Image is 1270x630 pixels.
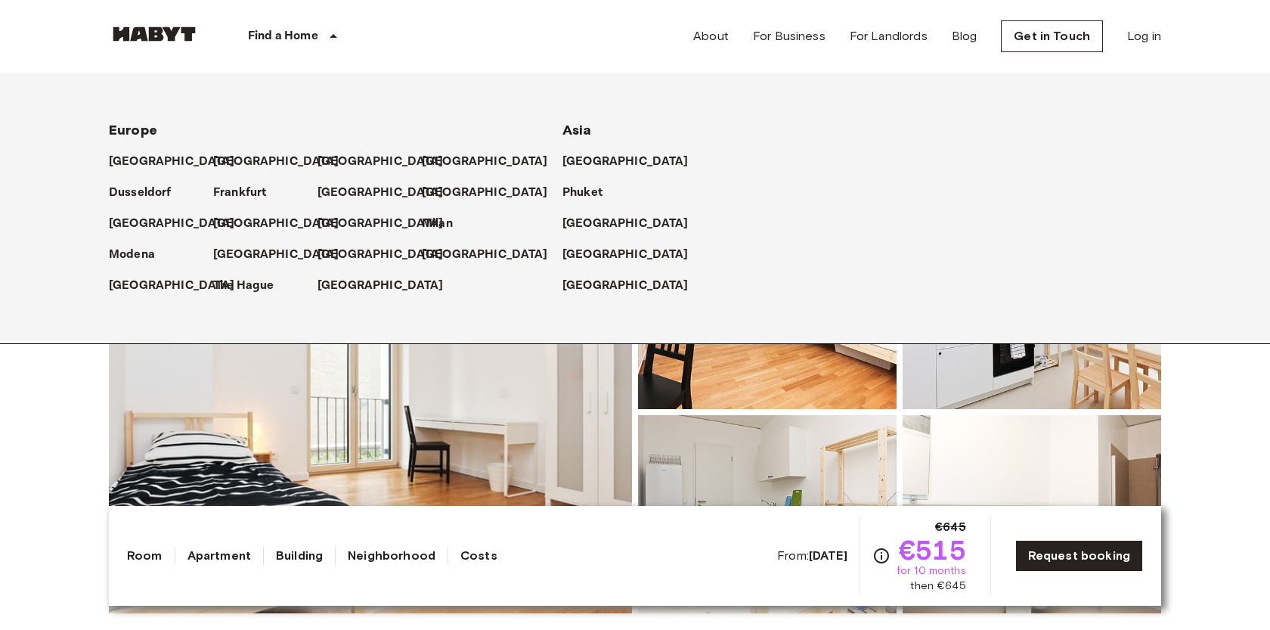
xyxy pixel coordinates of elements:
[109,215,235,233] p: [GEOGRAPHIC_DATA]
[422,153,563,171] a: [GEOGRAPHIC_DATA]
[213,153,339,171] p: [GEOGRAPHIC_DATA]
[317,215,444,233] p: [GEOGRAPHIC_DATA]
[213,246,355,264] a: [GEOGRAPHIC_DATA]
[1015,540,1143,572] a: Request booking
[348,547,435,565] a: Neighborhood
[952,27,977,45] a: Blog
[248,27,318,45] p: Find a Home
[109,211,632,613] img: Marketing picture of unit DE-04-003-04M
[693,27,729,45] a: About
[109,184,172,202] p: Dusseldorf
[910,579,965,594] span: then €645
[127,547,163,565] a: Room
[109,246,170,264] a: Modena
[109,184,187,202] a: Dusseldorf
[109,246,155,264] p: Modena
[562,153,704,171] a: [GEOGRAPHIC_DATA]
[109,277,235,295] p: [GEOGRAPHIC_DATA]
[562,246,704,264] a: [GEOGRAPHIC_DATA]
[109,153,250,171] a: [GEOGRAPHIC_DATA]
[213,184,266,202] p: Frankfurt
[422,246,563,264] a: [GEOGRAPHIC_DATA]
[897,563,966,579] span: for 10 months
[899,536,966,563] span: €515
[1001,20,1103,52] a: Get in Touch
[562,122,592,138] span: Asia
[850,27,928,45] a: For Landlords
[109,215,250,233] a: [GEOGRAPHIC_DATA]
[422,153,548,171] p: [GEOGRAPHIC_DATA]
[213,215,339,233] p: [GEOGRAPHIC_DATA]
[753,27,825,45] a: For Business
[213,277,289,295] a: The Hague
[809,548,847,563] b: [DATE]
[562,153,689,171] p: [GEOGRAPHIC_DATA]
[317,277,444,295] p: [GEOGRAPHIC_DATA]
[422,184,563,202] a: [GEOGRAPHIC_DATA]
[638,415,897,613] img: Picture of unit DE-04-003-04M
[317,277,459,295] a: [GEOGRAPHIC_DATA]
[317,246,444,264] p: [GEOGRAPHIC_DATA]
[562,277,704,295] a: [GEOGRAPHIC_DATA]
[562,184,618,202] a: Phuket
[903,415,1161,613] img: Picture of unit DE-04-003-04M
[213,215,355,233] a: [GEOGRAPHIC_DATA]
[276,547,323,565] a: Building
[422,215,453,233] p: Milan
[317,184,444,202] p: [GEOGRAPHIC_DATA]
[422,246,548,264] p: [GEOGRAPHIC_DATA]
[935,518,966,536] span: €645
[562,215,689,233] p: [GEOGRAPHIC_DATA]
[872,547,891,565] svg: Check cost overview for full price breakdown. Please note that discounts apply to new joiners onl...
[422,215,468,233] a: Milan
[317,184,459,202] a: [GEOGRAPHIC_DATA]
[317,215,459,233] a: [GEOGRAPHIC_DATA]
[213,153,355,171] a: [GEOGRAPHIC_DATA]
[109,277,250,295] a: [GEOGRAPHIC_DATA]
[1127,27,1161,45] a: Log in
[213,184,281,202] a: Frankfurt
[109,153,235,171] p: [GEOGRAPHIC_DATA]
[109,26,200,42] img: Habyt
[213,277,274,295] p: The Hague
[562,184,602,202] p: Phuket
[777,548,847,564] span: From:
[187,547,251,565] a: Apartment
[317,153,459,171] a: [GEOGRAPHIC_DATA]
[213,246,339,264] p: [GEOGRAPHIC_DATA]
[460,547,497,565] a: Costs
[422,184,548,202] p: [GEOGRAPHIC_DATA]
[317,153,444,171] p: [GEOGRAPHIC_DATA]
[109,122,157,138] span: Europe
[562,277,689,295] p: [GEOGRAPHIC_DATA]
[317,246,459,264] a: [GEOGRAPHIC_DATA]
[562,246,689,264] p: [GEOGRAPHIC_DATA]
[562,215,704,233] a: [GEOGRAPHIC_DATA]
